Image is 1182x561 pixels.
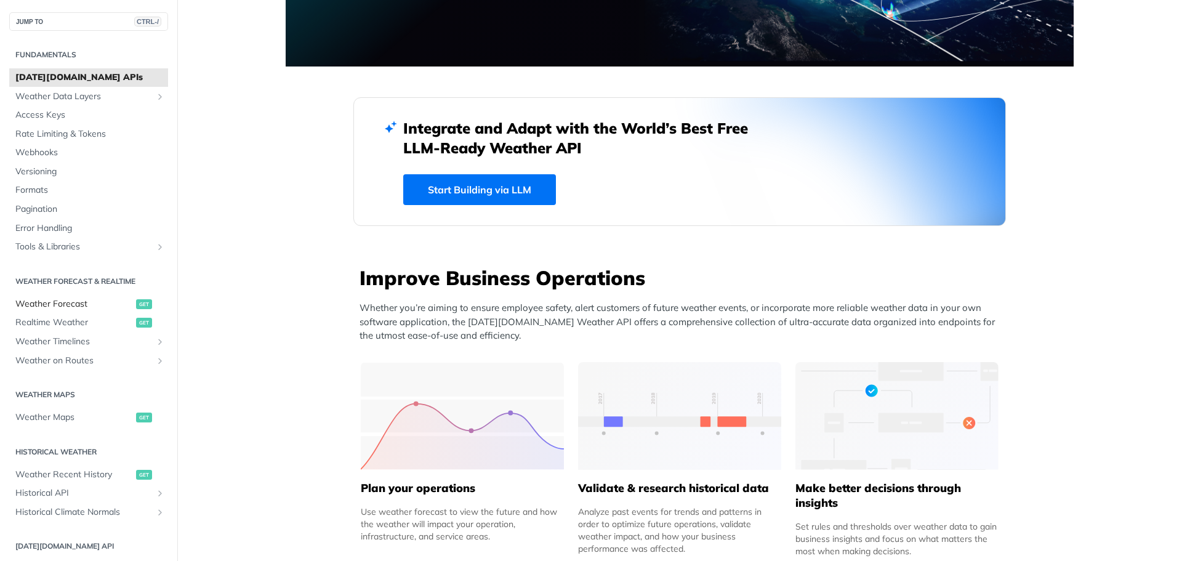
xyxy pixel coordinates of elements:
[795,362,999,470] img: a22d113-group-496-32x.svg
[403,174,556,205] a: Start Building via LLM
[9,87,168,106] a: Weather Data LayersShow subpages for Weather Data Layers
[15,91,152,103] span: Weather Data Layers
[15,166,165,178] span: Versioning
[15,184,165,196] span: Formats
[9,503,168,522] a: Historical Climate NormalsShow subpages for Historical Climate Normals
[155,507,165,517] button: Show subpages for Historical Climate Normals
[136,470,152,480] span: get
[15,71,165,84] span: [DATE][DOMAIN_NAME] APIs
[15,128,165,140] span: Rate Limiting & Tokens
[155,242,165,252] button: Show subpages for Tools & Libraries
[9,68,168,87] a: [DATE][DOMAIN_NAME] APIs
[9,276,168,287] h2: Weather Forecast & realtime
[795,481,999,511] h5: Make better decisions through insights
[360,301,1006,343] p: Whether you’re aiming to ensure employee safety, alert customers of future weather events, or inc...
[155,488,165,498] button: Show subpages for Historical API
[155,337,165,347] button: Show subpages for Weather Timelines
[155,92,165,102] button: Show subpages for Weather Data Layers
[134,17,161,26] span: CTRL-/
[9,333,168,351] a: Weather TimelinesShow subpages for Weather Timelines
[9,352,168,370] a: Weather on RoutesShow subpages for Weather on Routes
[9,163,168,181] a: Versioning
[361,362,564,470] img: 39565e8-group-4962x.svg
[15,355,152,367] span: Weather on Routes
[9,295,168,313] a: Weather Forecastget
[136,299,152,309] span: get
[9,389,168,400] h2: Weather Maps
[9,466,168,484] a: Weather Recent Historyget
[578,506,781,555] div: Analyze past events for trends and patterns in order to optimize future operations, validate weat...
[9,181,168,200] a: Formats
[578,481,781,496] h5: Validate & research historical data
[795,520,999,557] div: Set rules and thresholds over weather data to gain business insights and focus on what matters th...
[9,106,168,124] a: Access Keys
[15,469,133,481] span: Weather Recent History
[136,413,152,422] span: get
[15,109,165,121] span: Access Keys
[15,336,152,348] span: Weather Timelines
[15,222,165,235] span: Error Handling
[9,541,168,552] h2: [DATE][DOMAIN_NAME] API
[155,356,165,366] button: Show subpages for Weather on Routes
[15,298,133,310] span: Weather Forecast
[9,219,168,238] a: Error Handling
[9,125,168,143] a: Rate Limiting & Tokens
[403,118,766,158] h2: Integrate and Adapt with the World’s Best Free LLM-Ready Weather API
[361,481,564,496] h5: Plan your operations
[15,411,133,424] span: Weather Maps
[9,200,168,219] a: Pagination
[9,408,168,427] a: Weather Mapsget
[136,318,152,328] span: get
[9,313,168,332] a: Realtime Weatherget
[360,264,1006,291] h3: Improve Business Operations
[15,241,152,253] span: Tools & Libraries
[9,12,168,31] button: JUMP TOCTRL-/
[15,147,165,159] span: Webhooks
[9,238,168,256] a: Tools & LibrariesShow subpages for Tools & Libraries
[15,487,152,499] span: Historical API
[361,506,564,543] div: Use weather forecast to view the future and how the weather will impact your operation, infrastru...
[578,362,781,470] img: 13d7ca0-group-496-2.svg
[9,49,168,60] h2: Fundamentals
[15,317,133,329] span: Realtime Weather
[9,446,168,458] h2: Historical Weather
[15,203,165,216] span: Pagination
[15,506,152,519] span: Historical Climate Normals
[9,143,168,162] a: Webhooks
[9,484,168,502] a: Historical APIShow subpages for Historical API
